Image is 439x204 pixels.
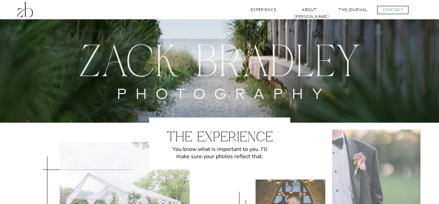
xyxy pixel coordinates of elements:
a: The Journal [338,7,368,13]
a: About [PERSON_NAME] [294,7,325,13]
p: You know what is important to you. I'll make sure your photos reflect that. [166,146,273,164]
h1: The Experience [164,130,275,146]
a: Experience [250,7,278,13]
